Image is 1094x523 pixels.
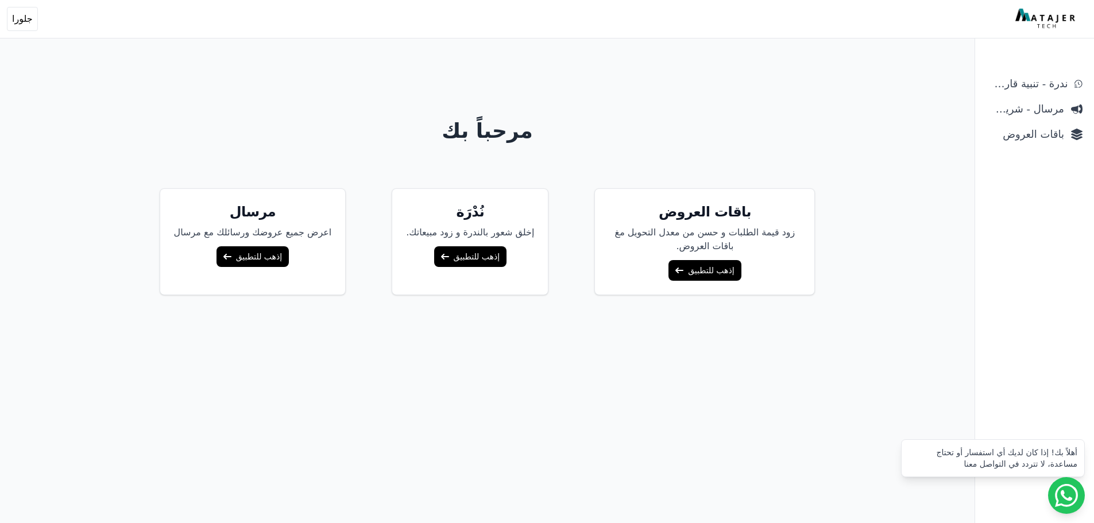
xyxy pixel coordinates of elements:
[434,246,507,267] a: إذهب للتطبيق
[47,119,929,142] h1: مرحباً بك
[217,246,289,267] a: إذهب للتطبيق
[7,7,38,31] button: جلورا
[987,126,1064,142] span: باقات العروض
[668,260,741,281] a: إذهب للتطبيق
[987,76,1068,92] span: ندرة - تنبية قارب علي النفاذ
[174,226,332,239] p: اعرض جميع عروضك ورسائلك مع مرسال
[406,226,534,239] p: إخلق شعور بالندرة و زود مبيعاتك.
[1015,9,1078,29] img: MatajerTech Logo
[406,203,534,221] h5: نُدْرَة
[987,101,1064,117] span: مرسال - شريط دعاية
[909,447,1077,470] div: أهلاً بك! إذا كان لديك أي استفسار أو تحتاج مساعدة، لا تتردد في التواصل معنا
[609,226,801,253] p: زود قيمة الطلبات و حسن من معدل التحويل مغ باقات العروض.
[12,12,33,26] span: جلورا
[609,203,801,221] h5: باقات العروض
[174,203,332,221] h5: مرسال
